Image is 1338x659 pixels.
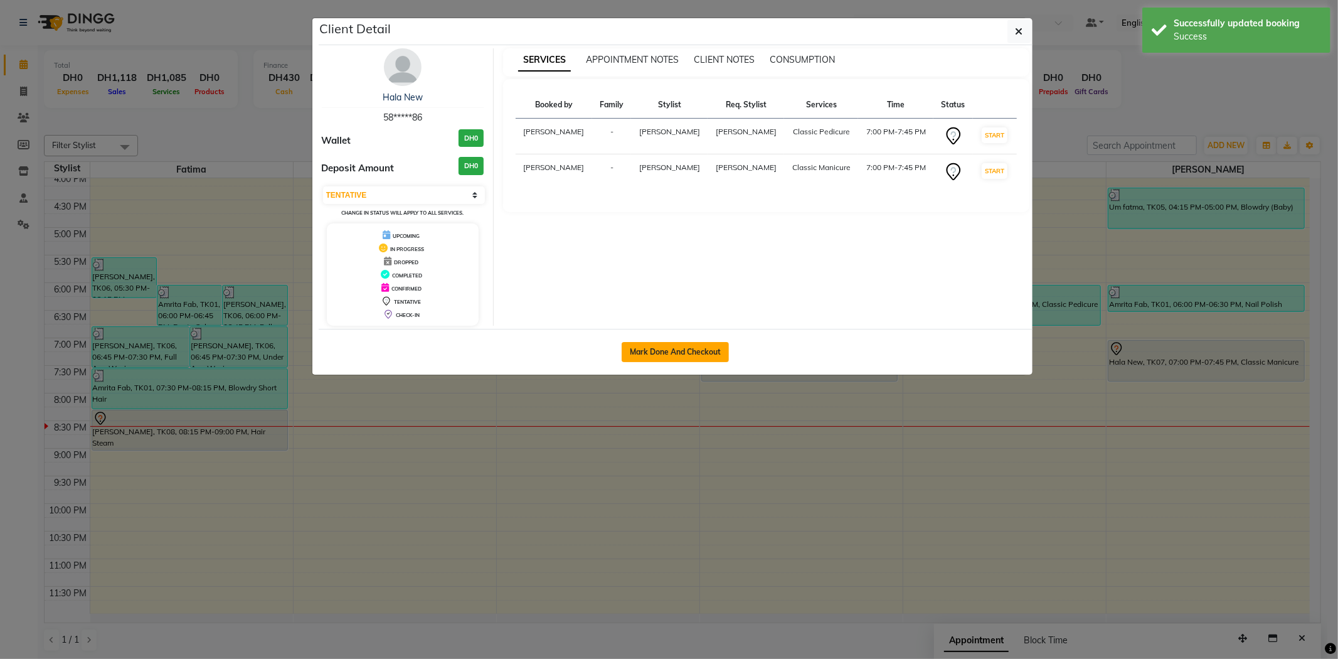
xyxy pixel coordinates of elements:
[592,154,632,190] td: -
[320,19,391,38] h5: Client Detail
[1174,17,1321,30] div: Successfully updated booking
[982,127,1007,143] button: START
[516,154,592,190] td: [PERSON_NAME]
[784,92,858,119] th: Services
[393,233,420,239] span: UPCOMING
[516,119,592,154] td: [PERSON_NAME]
[394,259,418,265] span: DROPPED
[770,54,835,65] span: CONSUMPTION
[858,92,933,119] th: Time
[383,92,423,103] a: Hala New
[341,210,464,216] small: Change in status will apply to all services.
[792,126,851,137] div: Classic Pedicure
[622,342,729,362] button: Mark Done And Checkout
[933,92,973,119] th: Status
[716,127,777,136] span: [PERSON_NAME]
[392,272,422,279] span: COMPLETED
[459,129,484,147] h3: DH0
[708,92,784,119] th: Req. Stylist
[1174,30,1321,43] div: Success
[391,286,422,292] span: CONFIRMED
[858,119,933,154] td: 7:00 PM-7:45 PM
[639,127,700,136] span: [PERSON_NAME]
[631,92,708,119] th: Stylist
[858,154,933,190] td: 7:00 PM-7:45 PM
[639,163,700,172] span: [PERSON_NAME]
[394,299,421,305] span: TENTATIVE
[384,48,422,86] img: avatar
[982,163,1007,179] button: START
[516,92,592,119] th: Booked by
[592,92,632,119] th: Family
[390,246,424,252] span: IN PROGRESS
[518,49,571,72] span: SERVICES
[586,54,679,65] span: APPOINTMENT NOTES
[592,119,632,154] td: -
[459,157,484,175] h3: DH0
[792,162,851,173] div: Classic Manicure
[694,54,755,65] span: CLIENT NOTES
[322,134,351,148] span: Wallet
[716,163,777,172] span: [PERSON_NAME]
[396,312,420,318] span: CHECK-IN
[322,161,395,176] span: Deposit Amount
